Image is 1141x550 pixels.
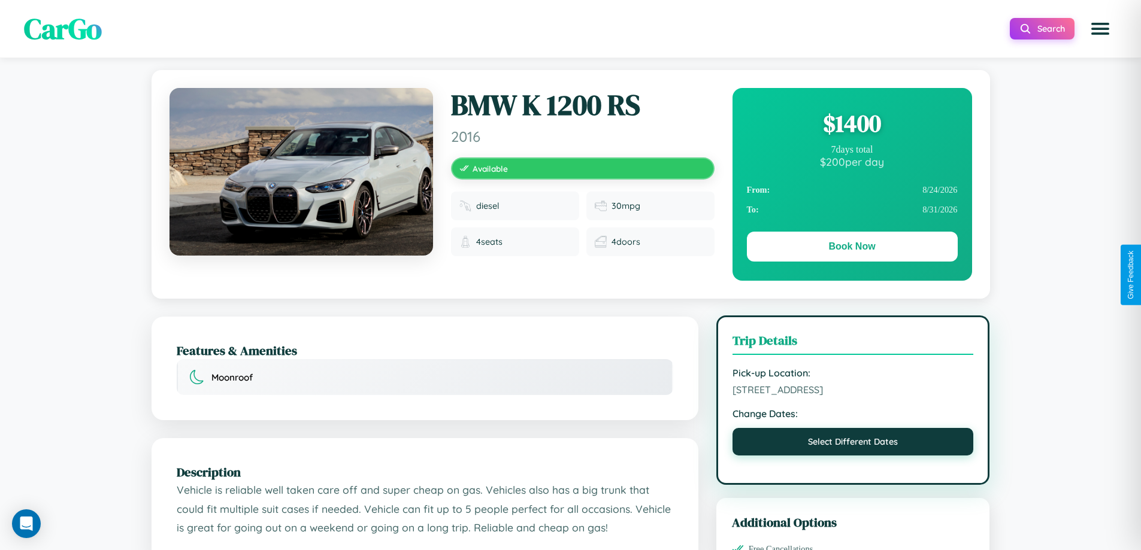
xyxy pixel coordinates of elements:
[177,342,673,359] h2: Features & Amenities
[170,88,433,256] img: BMW K 1200 RS 2016
[612,236,640,247] span: 4 doors
[459,236,471,248] img: Seats
[747,185,770,195] strong: From:
[1084,12,1117,45] button: Open menu
[612,200,640,211] span: 30 mpg
[595,200,607,212] img: Fuel efficiency
[476,200,500,211] span: diesel
[459,200,471,212] img: Fuel type
[733,428,974,455] button: Select Different Dates
[1010,18,1075,39] button: Search
[747,144,958,155] div: 7 days total
[451,127,715,145] span: 2016
[733,384,974,396] span: [STREET_ADDRESS]
[732,513,974,531] h3: Additional Options
[747,232,958,262] button: Book Now
[747,205,759,215] strong: To:
[451,88,715,123] h1: BMW K 1200 RS
[1037,23,1065,34] span: Search
[595,236,607,248] img: Doors
[177,481,673,537] p: Vehicle is reliable well taken care off and super cheap on gas. Vehicles also has a big trunk tha...
[747,107,958,139] div: $ 1400
[12,509,41,538] div: Open Intercom Messenger
[733,408,974,420] strong: Change Dates:
[24,9,102,48] span: CarGo
[211,372,253,383] span: Moonroof
[733,367,974,379] strong: Pick-up Location:
[473,163,508,174] span: Available
[747,180,958,200] div: 8 / 24 / 2026
[476,236,503,247] span: 4 seats
[747,200,958,220] div: 8 / 31 / 2026
[747,155,958,168] div: $ 200 per day
[1127,251,1135,299] div: Give Feedback
[177,463,673,481] h2: Description
[733,332,974,355] h3: Trip Details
